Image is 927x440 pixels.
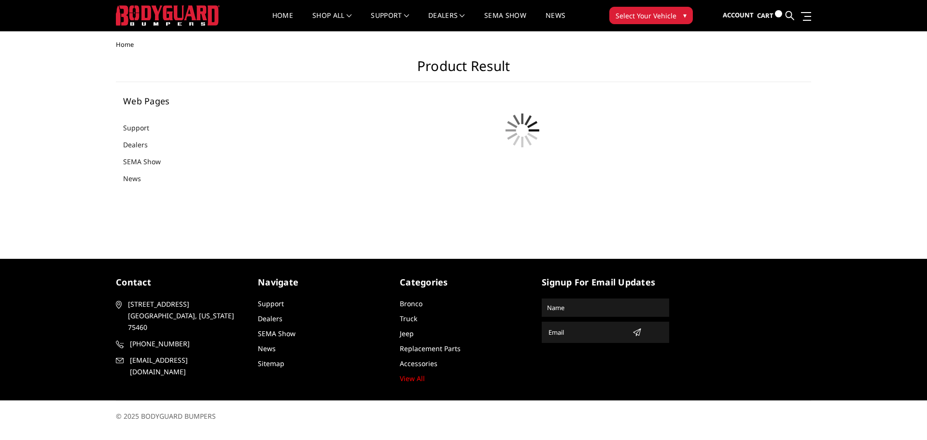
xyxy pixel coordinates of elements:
[683,10,687,20] span: ▾
[123,173,153,184] a: News
[116,276,243,289] h5: contact
[116,355,243,378] a: [EMAIL_ADDRESS][DOMAIN_NAME]
[123,156,173,167] a: SEMA Show
[498,106,547,155] img: preloader.gif
[400,344,461,353] a: Replacement Parts
[123,140,160,150] a: Dealers
[116,58,811,82] h1: Product Result
[543,300,668,315] input: Name
[757,2,782,29] a: Cart
[371,12,409,31] a: Support
[116,5,220,26] img: BODYGUARD BUMPERS
[258,276,385,289] h5: Navigate
[400,276,527,289] h5: Categories
[757,11,773,20] span: Cart
[400,299,422,308] a: Bronco
[258,299,284,308] a: Support
[128,298,240,333] span: [STREET_ADDRESS] [GEOGRAPHIC_DATA], [US_STATE] 75460
[312,12,351,31] a: shop all
[272,12,293,31] a: Home
[609,7,693,24] button: Select Your Vehicle
[484,12,526,31] a: SEMA Show
[428,12,465,31] a: Dealers
[542,276,669,289] h5: signup for email updates
[116,338,243,350] a: [PHONE_NUMBER]
[723,11,754,19] span: Account
[400,314,417,323] a: Truck
[546,12,565,31] a: News
[400,329,414,338] a: Jeep
[400,374,425,383] a: View All
[723,2,754,28] a: Account
[130,355,242,378] span: [EMAIL_ADDRESS][DOMAIN_NAME]
[545,325,629,340] input: Email
[123,123,161,133] a: Support
[116,40,134,49] span: Home
[130,338,242,350] span: [PHONE_NUMBER]
[258,344,276,353] a: News
[258,359,284,368] a: Sitemap
[258,329,295,338] a: SEMA Show
[616,11,676,21] span: Select Your Vehicle
[116,412,216,421] span: © 2025 BODYGUARD BUMPERS
[123,97,241,105] h5: Web Pages
[400,359,437,368] a: Accessories
[258,314,282,323] a: Dealers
